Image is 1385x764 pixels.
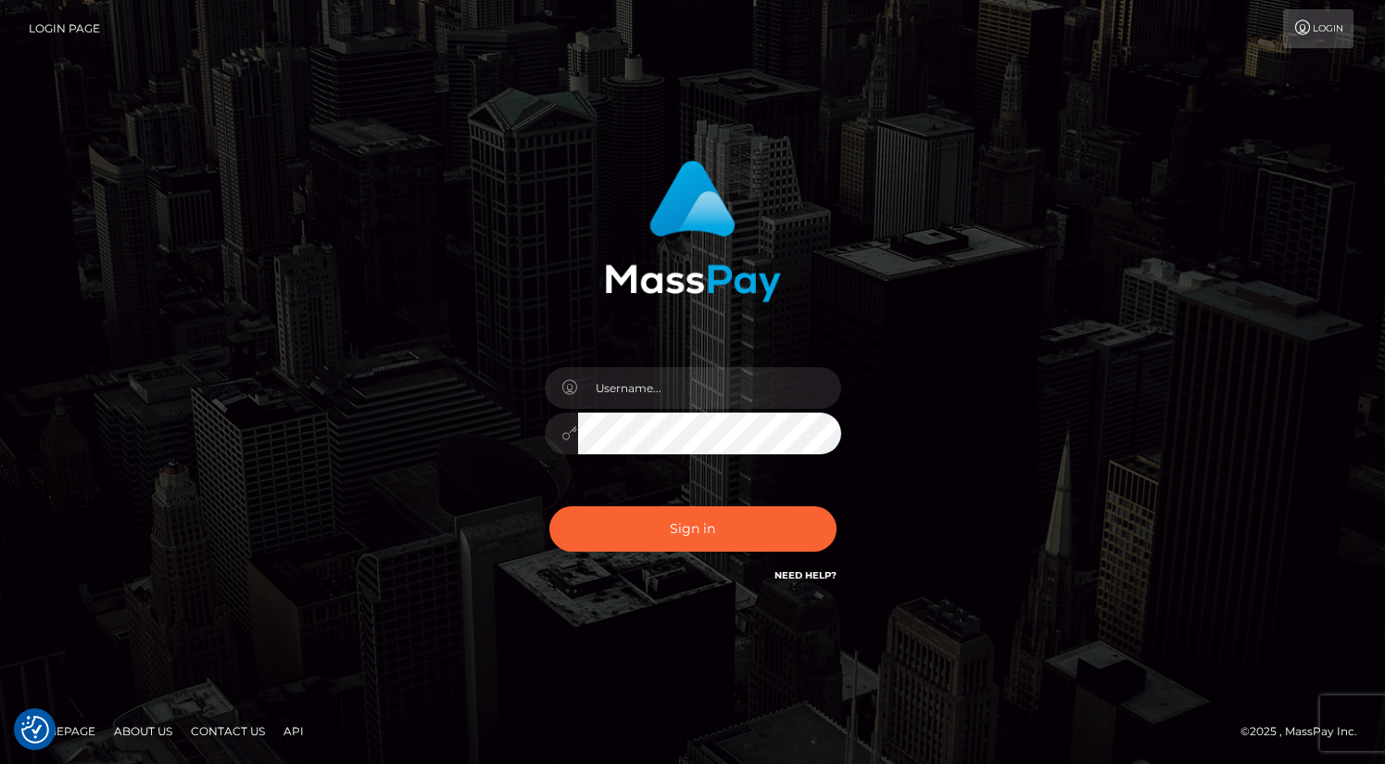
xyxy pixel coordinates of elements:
button: Consent Preferences [21,716,49,744]
a: Contact Us [183,717,272,745]
img: MassPay Login [605,160,781,302]
a: Login [1283,9,1354,48]
a: API [276,717,311,745]
div: © 2025 , MassPay Inc. [1240,721,1371,742]
a: Need Help? [774,569,837,581]
a: Homepage [20,717,103,745]
a: About Us [107,717,180,745]
input: Username... [578,367,841,409]
img: Revisit consent button [21,716,49,744]
a: Login Page [29,9,100,48]
button: Sign in [549,506,837,552]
